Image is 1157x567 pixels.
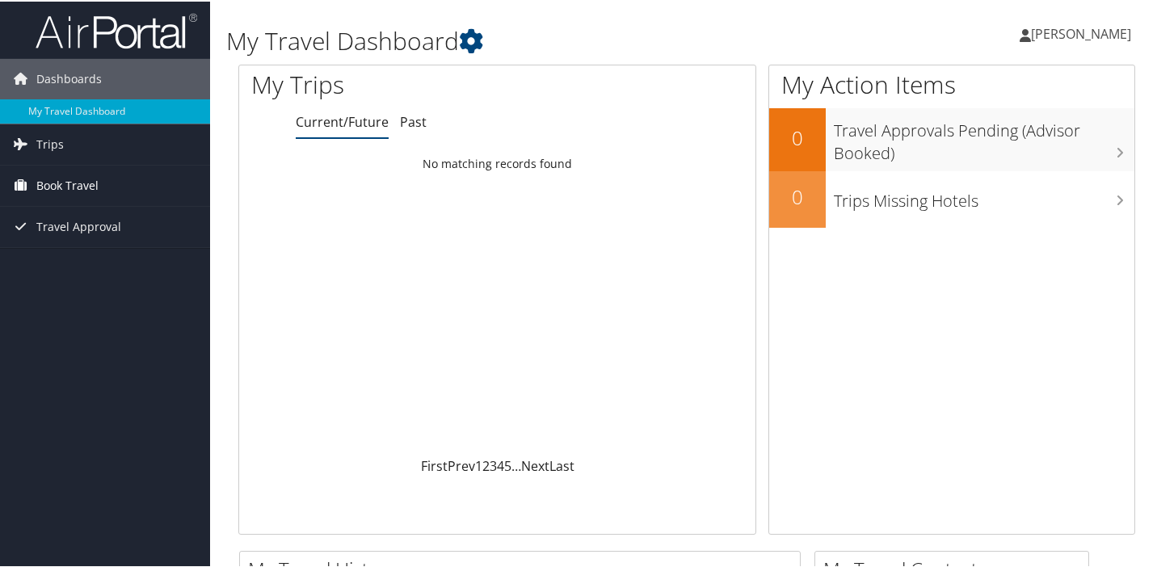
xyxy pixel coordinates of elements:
[475,456,482,473] a: 1
[226,23,840,57] h1: My Travel Dashboard
[251,66,528,100] h1: My Trips
[490,456,497,473] a: 3
[448,456,475,473] a: Prev
[1020,8,1147,57] a: [PERSON_NAME]
[769,170,1134,226] a: 0Trips Missing Hotels
[769,182,826,209] h2: 0
[769,107,1134,169] a: 0Travel Approvals Pending (Advisor Booked)
[769,66,1134,100] h1: My Action Items
[400,111,427,129] a: Past
[36,10,197,48] img: airportal-logo.png
[239,148,755,177] td: No matching records found
[296,111,389,129] a: Current/Future
[834,180,1134,211] h3: Trips Missing Hotels
[1031,23,1131,41] span: [PERSON_NAME]
[769,123,826,150] h2: 0
[504,456,511,473] a: 5
[36,57,102,98] span: Dashboards
[511,456,521,473] span: …
[36,164,99,204] span: Book Travel
[482,456,490,473] a: 2
[834,110,1134,163] h3: Travel Approvals Pending (Advisor Booked)
[549,456,574,473] a: Last
[421,456,448,473] a: First
[521,456,549,473] a: Next
[36,205,121,246] span: Travel Approval
[36,123,64,163] span: Trips
[497,456,504,473] a: 4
